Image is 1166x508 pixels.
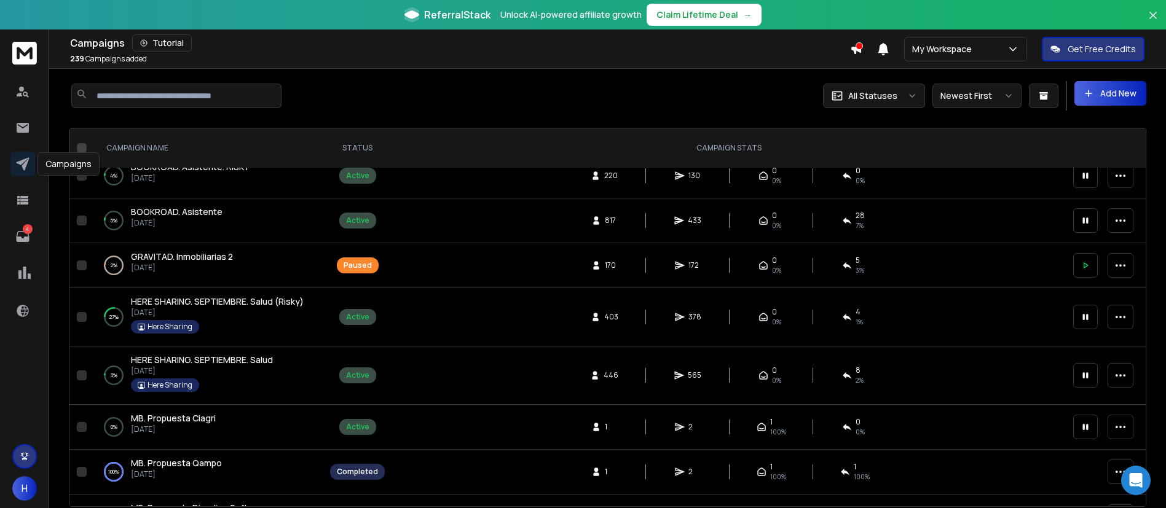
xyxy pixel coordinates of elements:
div: Paused [344,260,372,270]
span: 239 [70,53,84,64]
span: → [743,9,752,21]
p: My Workspace [912,43,977,55]
span: 817 [605,216,617,225]
p: 2 % [111,259,117,272]
span: 403 [604,312,618,322]
span: 220 [604,171,618,181]
a: HERE SHARING. SEPTIEMBRE. Salud (Risky) [131,295,304,308]
span: 0 [772,211,777,221]
td: 4%BOOKROAD. Asistente. RISKY[DATE] [92,154,323,198]
p: Get Free Credits [1068,43,1136,55]
button: Claim Lifetime Deal→ [647,4,762,26]
span: 2 % [856,375,864,385]
span: HERE SHARING. SEPTIEMBRE. Salud (Risky) [131,295,304,307]
a: HERE SHARING. SEPTIEMBRE. Salud [131,354,273,366]
p: Campaigns added [70,54,147,64]
span: 0 [772,307,777,317]
p: Unlock AI-powered affiliate growth [500,9,642,21]
span: 0 [856,417,861,427]
a: 4 [10,224,35,249]
p: All Statuses [848,90,897,102]
td: 0%MB. Propuesta Ciagri[DATE] [92,405,323,450]
div: Active [346,422,369,432]
p: 5 % [110,214,117,227]
span: 0% [772,317,781,327]
span: 1 [770,462,773,472]
span: 1 [854,462,856,472]
p: 3 % [111,369,117,381]
span: 130 [688,171,701,181]
span: 1 [605,467,617,477]
p: Here Sharing [148,322,192,332]
span: 0 [856,166,861,176]
p: 0 % [111,421,117,433]
button: Newest First [932,84,1022,108]
span: 0 [772,256,777,265]
p: [DATE] [131,366,273,376]
p: Here Sharing [148,380,192,390]
span: 5 [856,256,860,265]
td: 3%HERE SHARING. SEPTIEMBRE. Salud[DATE]Here Sharing [92,346,323,405]
span: 2 [688,467,701,477]
div: Active [346,171,369,181]
span: 172 [688,260,701,270]
span: 100 % [854,472,870,482]
span: 446 [604,370,618,380]
span: 2 [688,422,701,432]
button: Get Free Credits [1042,37,1144,61]
span: 0 % [856,427,865,437]
div: Active [346,216,369,225]
button: Add New [1074,81,1146,106]
span: GRAVITAD. Inmobiliarias 2 [131,251,233,262]
div: Active [346,370,369,380]
span: 378 [688,312,701,322]
th: STATUS [323,128,392,168]
div: Campaigns [70,34,850,52]
span: 0 [772,365,777,375]
button: Tutorial [132,34,192,52]
td: 5%BOOKROAD. Asistente[DATE] [92,198,323,243]
span: 8 [856,365,861,375]
div: Completed [337,467,378,477]
p: [DATE] [131,424,216,434]
p: 27 % [109,311,119,323]
p: 4 [23,224,33,234]
button: Close banner [1145,7,1161,37]
a: GRAVITAD. Inmobiliarias 2 [131,251,233,263]
span: MB. Propuesta Ciagri [131,412,216,424]
span: 0% [772,221,781,230]
span: 100 % [770,427,786,437]
span: 0% [772,176,781,186]
button: H [12,476,37,501]
p: [DATE] [131,173,249,183]
span: 0 % [856,176,865,186]
span: 1 [770,417,773,427]
span: 100 % [770,472,786,482]
div: Open Intercom Messenger [1121,466,1151,495]
a: BOOKROAD. Asistente [131,206,223,218]
th: CAMPAIGN NAME [92,128,323,168]
span: 7 % [856,221,864,230]
span: 1 % [856,317,863,327]
th: CAMPAIGN STATS [392,128,1066,168]
span: 565 [688,370,701,380]
span: 0% [772,265,781,275]
span: 0 [772,166,777,176]
span: 3 % [856,265,864,275]
span: 28 [856,211,865,221]
td: 27%HERE SHARING. SEPTIEMBRE. Salud (Risky)[DATE]Here Sharing [92,288,323,346]
p: [DATE] [131,308,304,318]
span: 1 [605,422,617,432]
td: 100%MB. Propuesta Qampo[DATE] [92,450,323,494]
div: Campaigns [37,152,100,176]
p: [DATE] [131,218,223,228]
span: 433 [688,216,701,225]
a: MB. Propuesta Qampo [131,457,222,469]
p: [DATE] [131,469,222,479]
span: 170 [605,260,617,270]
